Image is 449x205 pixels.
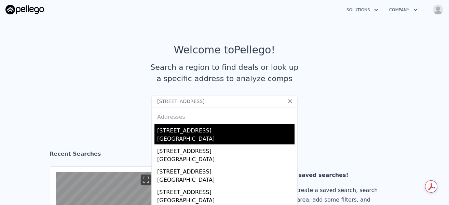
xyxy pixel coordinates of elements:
button: Company [384,4,423,16]
div: [GEOGRAPHIC_DATA] [157,176,295,185]
div: [GEOGRAPHIC_DATA] [157,155,295,165]
div: Recent Searches [50,144,399,166]
input: Search an address or region... [151,95,298,107]
div: [GEOGRAPHIC_DATA] [157,135,295,144]
img: Pellego [5,5,44,14]
div: Welcome to Pellego ! [174,44,275,56]
button: Toggle fullscreen view [141,175,151,185]
button: Solutions [341,4,384,16]
div: Addresses [154,107,295,124]
img: avatar [433,4,444,15]
div: [STREET_ADDRESS] [157,124,295,135]
div: [STREET_ADDRESS] [157,144,295,155]
div: Search a region to find deals or look up a specific address to analyze comps [148,62,301,84]
div: [STREET_ADDRESS] [157,165,295,176]
div: No saved searches! [288,170,387,180]
div: [STREET_ADDRESS] [157,185,295,196]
